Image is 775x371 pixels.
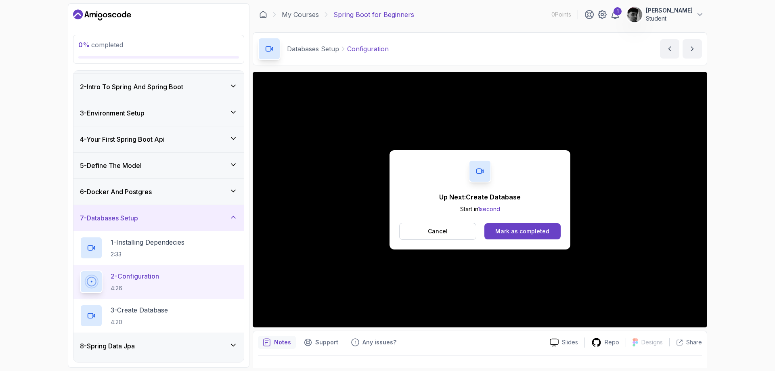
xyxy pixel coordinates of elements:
button: Support button [299,336,343,349]
button: previous content [660,39,679,59]
p: 2:33 [111,250,184,258]
p: 0 Points [551,10,571,19]
p: 1 - Installing Dependecies [111,237,184,247]
p: Support [315,338,338,346]
h3: 8 - Spring Data Jpa [80,341,135,351]
button: 3-Environment Setup [73,100,244,126]
p: Spring Boot for Beginners [333,10,414,19]
button: 4-Your First Spring Boot Api [73,126,244,152]
p: [PERSON_NAME] [646,6,693,15]
img: user profile image [627,7,642,22]
button: Mark as completed [484,223,561,239]
a: My Courses [282,10,319,19]
h3: 3 - Environment Setup [80,108,145,118]
p: Start in [439,205,521,213]
button: Feedback button [346,336,401,349]
p: 4:26 [111,284,159,292]
button: next content [683,39,702,59]
p: 3 - Create Database [111,305,168,315]
button: 2-Configuration4:26 [80,270,237,293]
p: Repo [605,338,619,346]
h3: 7 - Databases Setup [80,213,138,223]
a: Dashboard [259,10,267,19]
div: Mark as completed [495,227,549,235]
span: 1 second [478,205,500,212]
p: Configuration [347,44,389,54]
p: Share [686,338,702,346]
button: Share [669,338,702,346]
p: Slides [562,338,578,346]
p: Databases Setup [287,44,339,54]
span: 0 % [78,41,90,49]
p: Designs [641,338,663,346]
h3: 4 - Your First Spring Boot Api [80,134,165,144]
p: Any issues? [362,338,396,346]
p: Up Next: Create Database [439,192,521,202]
p: 4:20 [111,318,168,326]
button: 6-Docker And Postgres [73,179,244,205]
button: 1-Installing Dependecies2:33 [80,237,237,259]
button: user profile image[PERSON_NAME]Student [626,6,704,23]
h3: 2 - Intro To Spring And Spring Boot [80,82,183,92]
p: 2 - Configuration [111,271,159,281]
button: 7-Databases Setup [73,205,244,231]
button: 8-Spring Data Jpa [73,333,244,359]
a: Dashboard [73,8,131,21]
div: 1 [614,7,622,15]
iframe: 2 - Configuration [253,72,707,327]
p: Cancel [428,227,448,235]
button: Cancel [399,223,476,240]
p: Student [646,15,693,23]
h3: 5 - Define The Model [80,161,142,170]
a: 1 [610,10,620,19]
a: Slides [543,338,584,347]
button: notes button [258,336,296,349]
span: completed [78,41,123,49]
button: 2-Intro To Spring And Spring Boot [73,74,244,100]
p: Notes [274,338,291,346]
button: 3-Create Database4:20 [80,304,237,327]
h3: 6 - Docker And Postgres [80,187,152,197]
a: Repo [585,337,626,348]
button: 5-Define The Model [73,153,244,178]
